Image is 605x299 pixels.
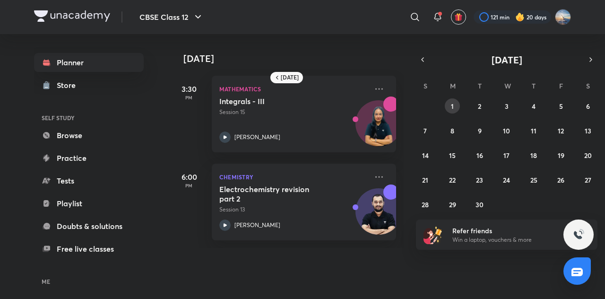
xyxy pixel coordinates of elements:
a: Free live classes [34,239,144,258]
div: Store [57,79,81,91]
button: September 6, 2025 [580,98,596,114]
button: September 12, 2025 [553,123,569,138]
button: September 11, 2025 [526,123,541,138]
abbr: September 27, 2025 [585,176,591,185]
h6: SELF STUDY [34,110,144,126]
abbr: September 23, 2025 [476,176,483,185]
button: [DATE] [429,53,584,66]
button: September 22, 2025 [445,172,460,187]
abbr: Saturday [586,81,590,90]
abbr: September 4, 2025 [532,102,536,111]
abbr: September 5, 2025 [559,102,563,111]
button: September 4, 2025 [526,98,541,114]
button: September 5, 2025 [553,98,569,114]
button: September 2, 2025 [472,98,487,114]
img: streak [515,12,525,22]
img: Arihant kumar [555,9,571,25]
abbr: September 2, 2025 [478,102,481,111]
abbr: September 22, 2025 [449,176,456,185]
h5: 3:30 [170,83,208,95]
abbr: September 17, 2025 [503,151,510,160]
abbr: Sunday [423,81,427,90]
a: Store [34,76,144,95]
abbr: September 11, 2025 [531,126,536,135]
p: [PERSON_NAME] [234,133,280,141]
img: ttu [573,229,584,240]
button: September 9, 2025 [472,123,487,138]
abbr: September 21, 2025 [422,176,428,185]
button: September 16, 2025 [472,148,487,163]
abbr: September 12, 2025 [558,126,564,135]
button: September 8, 2025 [445,123,460,138]
a: Playlist [34,194,144,213]
p: Mathematics [219,83,368,95]
span: [DATE] [492,53,522,66]
img: Avatar [356,193,401,239]
a: Browse [34,126,144,145]
abbr: September 24, 2025 [503,176,510,185]
button: September 19, 2025 [553,148,569,163]
abbr: September 30, 2025 [475,200,484,209]
h6: [DATE] [281,74,299,81]
abbr: September 9, 2025 [478,126,482,135]
abbr: September 19, 2025 [558,151,564,160]
p: Session 15 [219,108,368,116]
abbr: September 25, 2025 [530,176,537,185]
button: September 7, 2025 [418,123,433,138]
button: CBSE Class 12 [134,8,209,26]
h5: 6:00 [170,171,208,183]
a: Doubts & solutions [34,217,144,236]
button: September 25, 2025 [526,172,541,187]
abbr: Wednesday [504,81,511,90]
button: September 30, 2025 [472,197,487,212]
button: September 27, 2025 [580,172,596,187]
img: referral [423,225,442,244]
button: September 10, 2025 [499,123,514,138]
img: avatar [454,13,463,21]
abbr: September 15, 2025 [449,151,456,160]
abbr: September 29, 2025 [449,200,456,209]
img: Avatar [356,106,401,151]
p: PM [170,95,208,100]
h5: Electrochemistry revision part 2 [219,185,337,203]
button: September 3, 2025 [499,98,514,114]
abbr: September 14, 2025 [422,151,429,160]
h4: [DATE] [183,53,406,64]
a: Tests [34,171,144,190]
a: Practice [34,149,144,167]
abbr: September 7, 2025 [423,126,427,135]
button: avatar [451,9,466,25]
abbr: Tuesday [478,81,482,90]
p: [PERSON_NAME] [234,221,280,229]
a: Planner [34,53,144,72]
button: September 1, 2025 [445,98,460,114]
abbr: September 28, 2025 [422,200,429,209]
button: September 21, 2025 [418,172,433,187]
button: September 28, 2025 [418,197,433,212]
button: September 26, 2025 [553,172,569,187]
button: September 17, 2025 [499,148,514,163]
p: Chemistry [219,171,368,183]
button: September 24, 2025 [499,172,514,187]
a: Company Logo [34,10,110,24]
p: Win a laptop, vouchers & more [452,236,569,244]
button: September 23, 2025 [472,172,487,187]
abbr: September 1, 2025 [451,102,454,111]
p: PM [170,183,208,188]
abbr: September 18, 2025 [530,151,537,160]
h6: Refer friends [452,226,569,236]
abbr: September 26, 2025 [557,176,564,185]
button: September 15, 2025 [445,148,460,163]
img: Company Logo [34,10,110,22]
button: September 13, 2025 [580,123,596,138]
p: Session 13 [219,205,368,214]
h5: Integrals - III [219,97,337,106]
abbr: September 6, 2025 [586,102,590,111]
abbr: September 8, 2025 [450,126,454,135]
abbr: September 13, 2025 [585,126,591,135]
abbr: September 3, 2025 [505,102,509,111]
button: September 18, 2025 [526,148,541,163]
abbr: Friday [559,81,563,90]
abbr: Monday [450,81,456,90]
button: September 14, 2025 [418,148,433,163]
